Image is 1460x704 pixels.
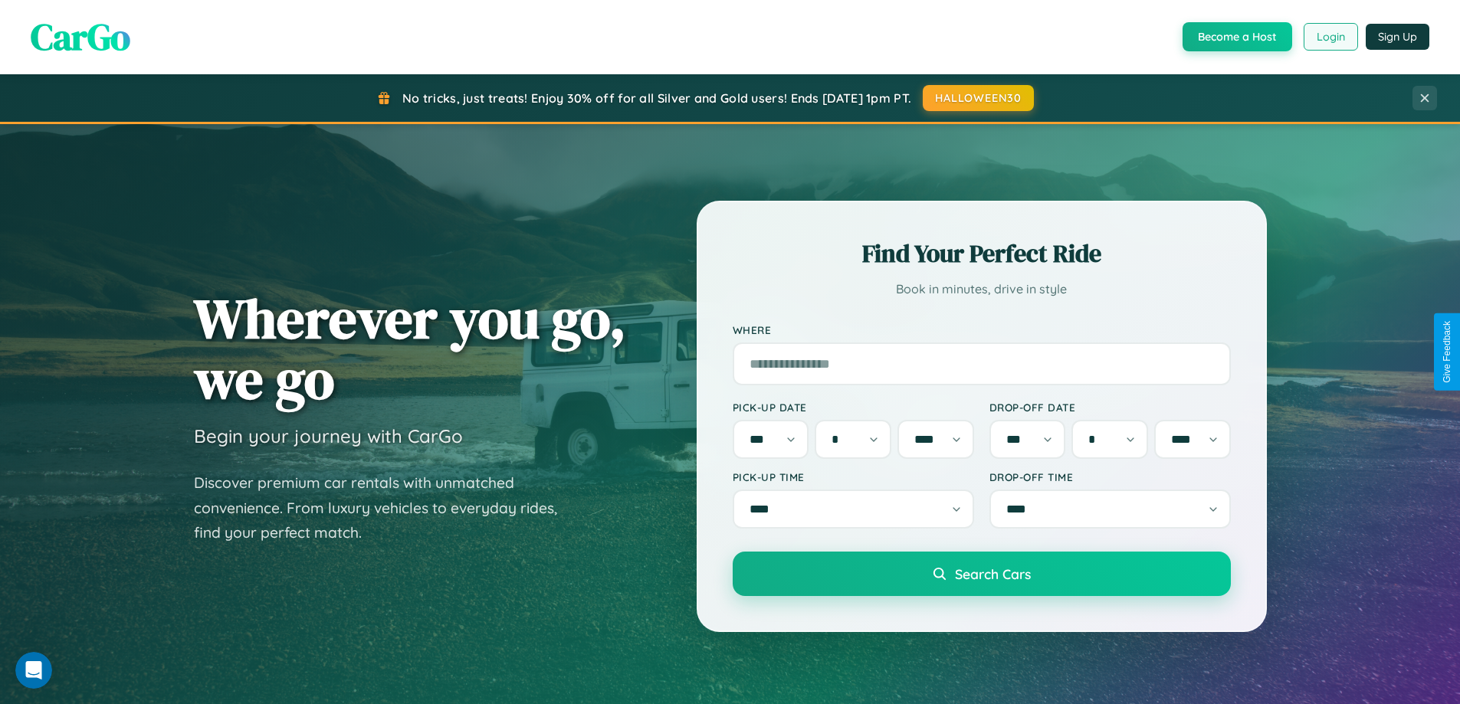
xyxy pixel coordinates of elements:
[1183,22,1292,51] button: Become a Host
[402,90,911,106] span: No tricks, just treats! Enjoy 30% off for all Silver and Gold users! Ends [DATE] 1pm PT.
[733,552,1231,596] button: Search Cars
[989,470,1231,483] label: Drop-off Time
[194,424,463,447] h3: Begin your journey with CarGo
[194,288,626,409] h1: Wherever you go, we go
[194,470,577,545] p: Discover premium car rentals with unmatched convenience. From luxury vehicles to everyday rides, ...
[31,11,130,62] span: CarGo
[733,237,1231,270] h2: Find Your Perfect Ride
[733,470,974,483] label: Pick-up Time
[1366,24,1429,50] button: Sign Up
[733,401,974,414] label: Pick-up Date
[733,323,1231,336] label: Where
[923,85,1034,111] button: HALLOWEEN30
[955,565,1031,582] span: Search Cars
[1442,321,1452,383] div: Give Feedback
[733,278,1231,300] p: Book in minutes, drive in style
[15,652,52,689] iframe: Intercom live chat
[1304,23,1358,51] button: Login
[989,401,1231,414] label: Drop-off Date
